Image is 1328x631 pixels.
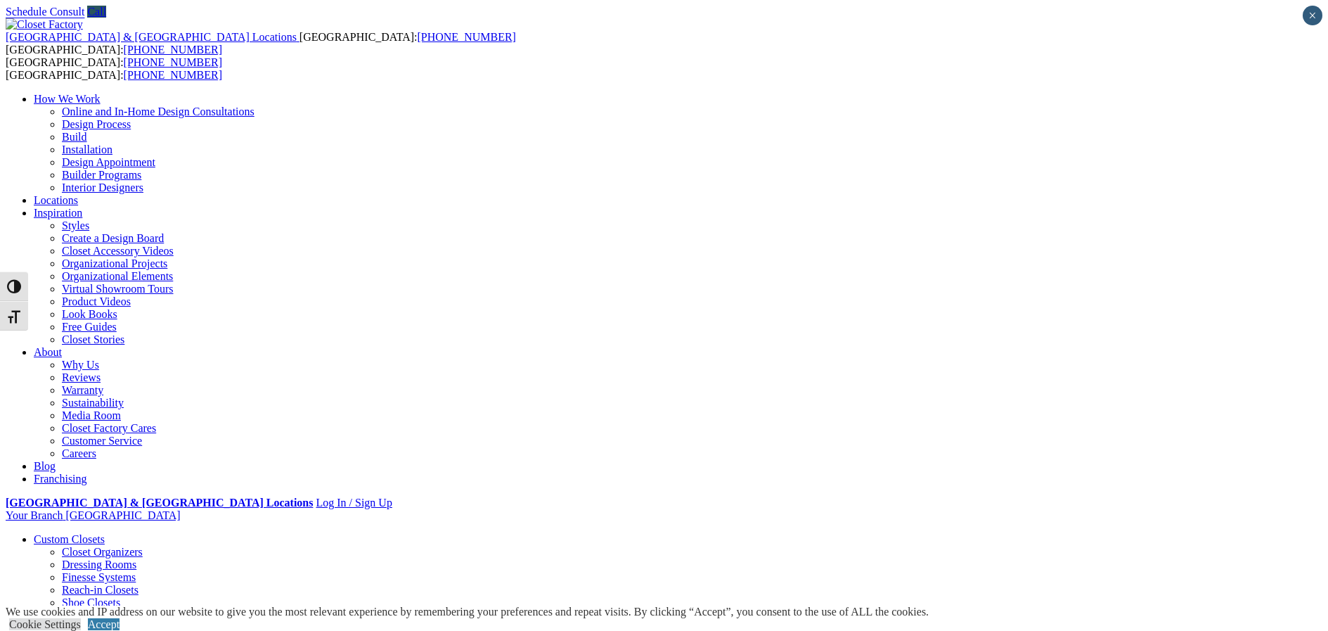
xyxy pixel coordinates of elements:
a: Careers [62,447,96,459]
a: Sustainability [62,397,124,409]
a: Locations [34,194,78,206]
a: Product Videos [62,295,131,307]
a: Closet Factory Cares [62,422,156,434]
a: About [34,346,62,358]
button: Close [1303,6,1322,25]
a: Styles [62,219,89,231]
a: Your Branch [GEOGRAPHIC_DATA] [6,509,181,521]
a: Franchising [34,473,87,485]
a: Design Process [62,118,131,130]
a: How We Work [34,93,101,105]
a: Builder Programs [62,169,141,181]
a: [PHONE_NUMBER] [124,56,222,68]
a: Shoe Closets [62,597,120,608]
a: Organizational Projects [62,257,167,269]
span: [GEOGRAPHIC_DATA] & [GEOGRAPHIC_DATA] Locations [6,31,297,43]
a: Closet Organizers [62,546,143,558]
a: Media Room [62,409,121,421]
a: [GEOGRAPHIC_DATA] & [GEOGRAPHIC_DATA] Locations [6,31,299,43]
a: Create a Design Board [62,232,164,244]
span: Your Branch [6,509,63,521]
img: Closet Factory [6,18,83,31]
a: Finesse Systems [62,571,136,583]
a: Reach-in Closets [62,584,138,596]
a: Design Appointment [62,156,155,168]
a: Warranty [62,384,103,396]
a: Organizational Elements [62,270,173,282]
a: [PHONE_NUMBER] [417,31,515,43]
a: Free Guides [62,321,117,333]
a: Customer Service [62,435,142,447]
a: [PHONE_NUMBER] [124,44,222,56]
a: Reviews [62,371,101,383]
span: [GEOGRAPHIC_DATA] [65,509,180,521]
a: Inspiration [34,207,82,219]
a: Blog [34,460,56,472]
a: Dressing Rooms [62,559,136,571]
a: Online and In-Home Design Consultations [62,106,254,117]
a: Schedule Consult [6,6,84,18]
span: [GEOGRAPHIC_DATA]: [GEOGRAPHIC_DATA]: [6,56,222,81]
a: Build [62,131,87,143]
a: [GEOGRAPHIC_DATA] & [GEOGRAPHIC_DATA] Locations [6,497,313,509]
a: Closet Stories [62,333,124,345]
a: Cookie Settings [9,618,81,630]
a: Virtual Showroom Tours [62,283,174,295]
a: Log In / Sign Up [316,497,392,509]
a: Installation [62,144,112,155]
a: Interior Designers [62,181,143,193]
a: Custom Closets [34,533,105,545]
a: Call [87,6,106,18]
span: [GEOGRAPHIC_DATA]: [GEOGRAPHIC_DATA]: [6,31,516,56]
a: Why Us [62,359,99,371]
a: [PHONE_NUMBER] [124,69,222,81]
a: Closet Accessory Videos [62,245,174,257]
a: Look Books [62,308,117,320]
div: We use cookies and IP address on our website to give you the most relevant experience by remember... [6,606,929,618]
a: Accept [88,618,120,630]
